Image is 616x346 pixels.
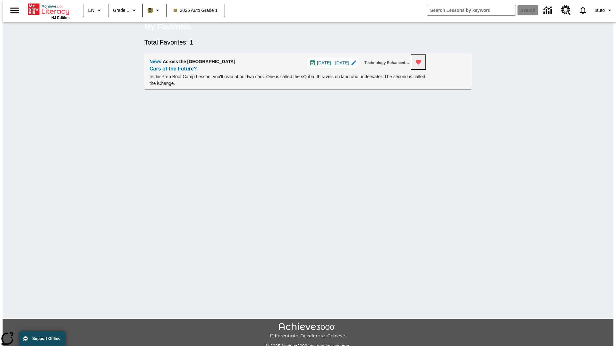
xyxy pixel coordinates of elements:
[150,73,425,87] p: In this
[150,74,425,86] testabrev: Prep Boot Camp Lesson, you'll read about two cars. One is called the sQuba. It travels on land an...
[144,37,472,47] h6: Total Favorites: 1
[540,2,557,19] a: Data Center
[364,60,410,66] span: Technology Enhanced Item
[32,336,60,341] span: Support Offline
[161,59,235,64] span: : Across the [GEOGRAPHIC_DATA]
[110,4,141,16] button: Grade: Grade 1, Select a grade
[411,55,425,69] button: Remove from Favorites
[150,64,197,73] a: Cars of the Future?
[575,2,591,19] a: Notifications
[5,1,24,20] button: Open side menu
[362,58,413,68] button: Technology Enhanced Item
[150,59,161,64] span: News
[270,323,346,339] img: Achieve3000 Differentiate Accelerate Achieve
[557,2,575,19] a: Resource Center, Will open in new tab
[88,7,94,14] span: EN
[144,22,192,32] h5: My Favorites
[149,6,152,14] span: B
[174,7,218,14] span: 2025 Auto Grade 1
[317,60,349,66] span: [DATE] - [DATE]
[28,3,70,16] a: Home
[51,16,70,20] span: NJ Edition
[28,2,70,20] div: Home
[113,7,129,14] span: Grade 1
[591,4,616,16] button: Profile/Settings
[85,4,106,16] button: Language: EN, Select a language
[19,331,65,346] button: Support Offline
[145,4,164,16] button: Boost Class color is light brown. Change class color
[307,58,359,68] div: Jul 01 - Aug 01 Choose Dates
[594,7,605,14] span: Tauto
[427,5,516,15] input: search field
